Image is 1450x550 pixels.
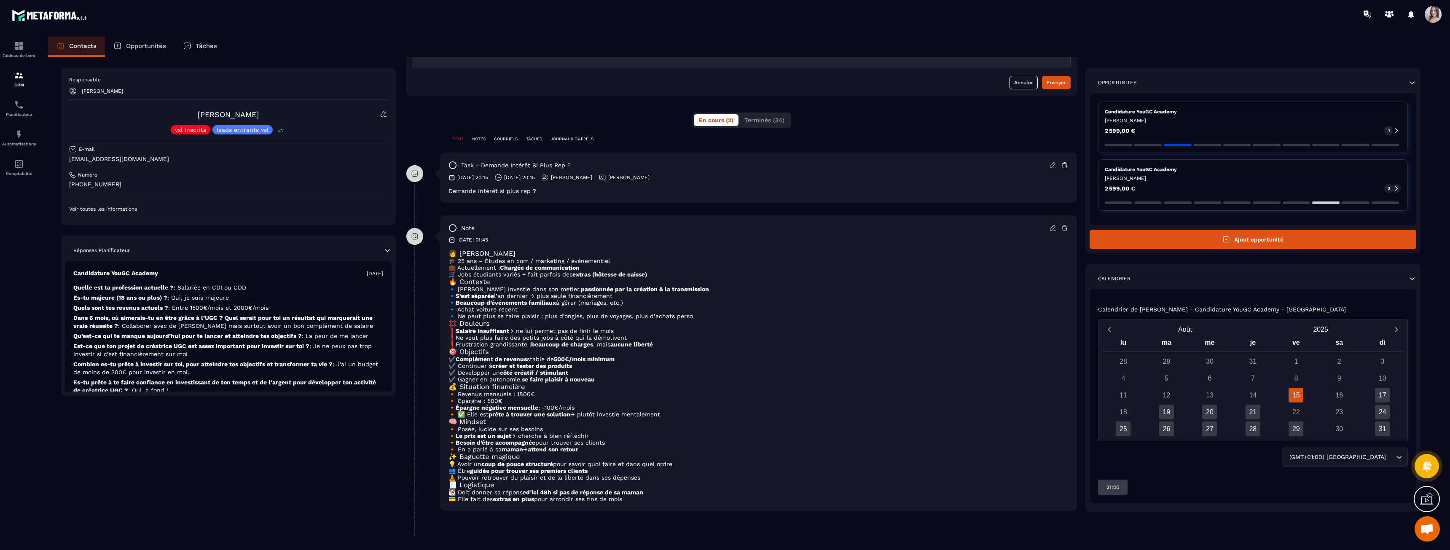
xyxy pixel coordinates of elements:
div: 22 [1289,405,1303,419]
p: 💡 Avoir un pour savoir quoi faire et dans quel ordre [448,461,1069,467]
span: : Oui, je suis majeure [167,294,229,301]
strong: passionnée par la création & la transmission [581,286,709,292]
p: Comptabilité [2,171,36,176]
div: 27 [1202,421,1217,436]
p: 🛒 Jobs étudiants variés + fait parfois des [448,271,1069,278]
div: 17 [1375,388,1390,402]
p: 🧘 Pouvoir retrouver du plaisir et de la liberté dans ses dépenses [448,474,1069,481]
strong: extras en plus [493,496,534,502]
div: je [1231,337,1274,351]
div: me [1188,337,1231,351]
a: Ouvrir le chat [1415,516,1440,542]
div: 28 [1246,421,1260,436]
p: Est-ce que ton projet de créatrice UGC est assez important pour investir sur toi ? [73,342,383,358]
p: 👥 Être [448,467,1069,474]
div: 21 [1246,405,1260,419]
img: formation [14,70,24,80]
a: formationformationTableau de bord [2,35,36,64]
strong: d’ici 48h si pas de réponse de sa maman [526,489,643,496]
p: 🔹 Ne peut plus se faire plaisir : plus d’ongles, plus de voyages, plus d’achats perso [448,313,1069,319]
div: 18 [1116,405,1130,419]
p: [PERSON_NAME] [551,174,592,181]
p: Es-tu prête à te faire confiance en investissant de ton temps et de l'argent pour développer ton ... [73,378,383,394]
p: 💼 Actuellement : [448,264,1069,271]
p: 3 [1388,185,1390,191]
div: 30 [1202,354,1217,369]
a: [PERSON_NAME] [198,110,259,119]
span: : Collaborer avec de [PERSON_NAME] mais surtout avoir un bon complément de salaire [118,322,373,329]
p: 💳 Elle fait des pour arrondir ses fins de mois [448,496,1069,502]
strong: coup de pouce structuré [481,461,553,467]
strong: Salaire insuffisant [456,327,509,334]
p: Quelle est ta profession actuelle ? [73,284,383,292]
div: 8 [1289,371,1303,386]
div: 20 [1202,405,1217,419]
p: Numéro [78,172,97,178]
h3: 👩 [PERSON_NAME] [448,250,1069,258]
div: 31 [1375,421,1390,436]
p: Calendrier [1098,275,1130,282]
strong: extras (hôtesse de caisse) [572,271,647,278]
p: Candidature YouGC Academy [1105,166,1401,173]
div: 14 [1246,388,1260,402]
div: 24 [1375,405,1390,419]
p: 🔹 l’an dernier → plus seule financièrement [448,292,1069,299]
strong: Besoin d’être accompagnée [456,439,535,446]
p: Voir toutes les informations [69,206,387,212]
p: 🔸 Épargne : 500€ [448,397,1069,404]
button: Terminés (34) [739,114,789,126]
h3: 💰 Situation financière [448,383,1069,391]
a: accountantaccountantComptabilité [2,153,36,182]
a: Tâches [175,37,226,57]
p: Qu’est-ce qui te manque aujourd’hui pour te lancer et atteindre tes objectifs ? [73,332,383,340]
p: vsl inscrits [175,127,206,133]
button: Previous month [1102,324,1117,335]
a: Opportunités [105,37,175,57]
div: ve [1275,337,1318,351]
div: 23 [1332,405,1347,419]
div: di [1361,337,1404,351]
div: 26 [1159,421,1174,436]
p: TOUT [453,136,464,142]
p: Tâches [196,42,217,50]
div: 13 [1202,388,1217,402]
p: [PERSON_NAME] [608,174,650,181]
p: Planificateur [2,112,36,117]
span: : Salariée en CDI ou CDD [174,284,246,291]
p: ✔️ Gagner en autonomie, [448,376,1069,383]
div: ma [1145,337,1188,351]
p: [DATE] 20:15 [504,174,535,181]
a: Contacts [48,37,105,57]
div: 31 [1246,354,1260,369]
h3: 🔥 Contexte [448,278,1069,286]
p: 🔸 → cherche à bien réfléchir [448,432,1069,439]
p: [PERSON_NAME] [1105,175,1401,182]
h3: 🎯 Objectifs [448,348,1069,356]
div: 29 [1159,354,1174,369]
p: Es-tu majeure (18 ans ou plus) ? [73,294,383,302]
p: Calendrier de [PERSON_NAME] - Candidature YouGC Academy - [GEOGRAPHIC_DATA] [1098,306,1346,313]
button: Envoyer [1042,76,1071,89]
p: 🎓 25 ans – Études en com / marketing / événementiel [448,258,1069,264]
strong: prête à trouver une solution [489,411,570,418]
p: Opportunités [126,42,166,50]
p: [DATE] 20:15 [457,174,488,181]
strong: Chargée de communication [500,264,580,271]
p: Tableau de bord [2,53,36,58]
strong: Épargne négative mensuelle [456,404,538,411]
span: Terminés (34) [744,117,784,123]
div: 11 [1116,388,1130,402]
button: Open months overlay [1117,322,1253,337]
button: Open years overlay [1253,322,1388,337]
div: 30 [1332,421,1347,436]
div: 15 [1289,388,1303,402]
p: COURRIELS [494,136,518,142]
p: CRM [2,83,36,87]
p: leads entrants vsl [217,127,269,133]
p: task - Demande intérêt si plus rep ? [461,161,571,169]
p: 🔸 : -100€/mois [448,404,1069,411]
p: ❗️ → ne lui permet pas de finir le mois [448,327,1069,334]
h3: 🧾 Logistique [448,481,1069,489]
div: 10 [1375,371,1390,386]
img: automations [14,129,24,140]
